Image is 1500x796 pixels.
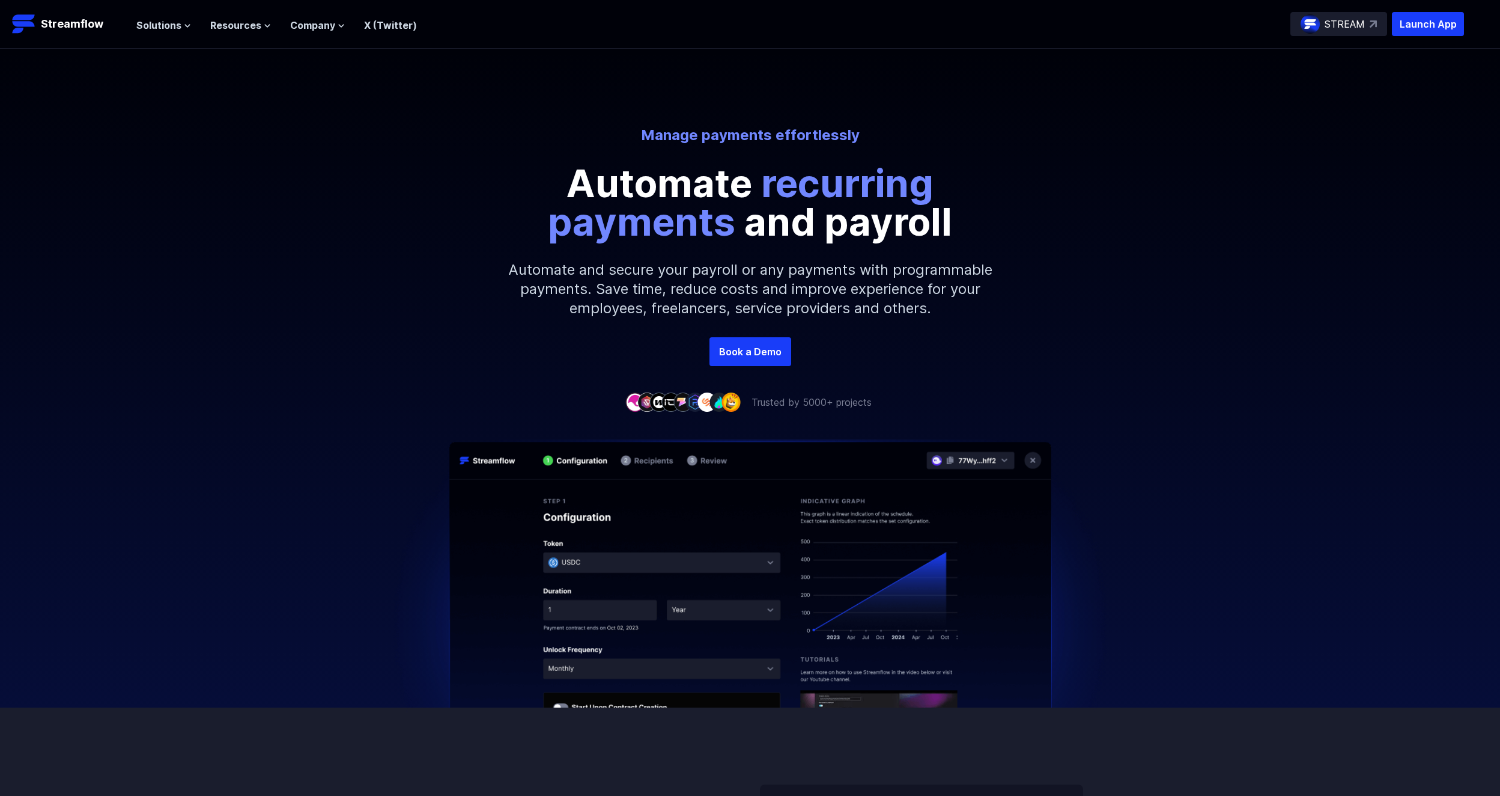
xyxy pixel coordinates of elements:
[709,393,729,411] img: company-8
[709,337,791,366] a: Book a Demo
[721,393,741,411] img: company-9
[673,393,693,411] img: company-5
[637,393,657,411] img: company-2
[1290,12,1387,36] a: STREAM
[290,18,335,32] span: Company
[1325,17,1365,31] p: STREAM
[136,18,191,32] button: Solutions
[290,18,345,32] button: Company
[1370,20,1377,28] img: top-right-arrow.svg
[12,12,124,36] a: Streamflow
[210,18,261,32] span: Resources
[492,241,1009,337] p: Automate and secure your payroll or any payments with programmable payments. Save time, reduce co...
[548,160,934,245] span: recurring payments
[685,393,705,411] img: company-6
[210,18,271,32] button: Resources
[480,164,1021,241] p: Automate and payroll
[752,395,872,409] p: Trusted by 5000+ projects
[625,393,645,411] img: company-1
[697,393,717,411] img: company-7
[649,393,669,411] img: company-3
[364,19,417,31] a: X (Twitter)
[1301,14,1320,34] img: streamflow-logo-circle.png
[1392,12,1464,36] button: Launch App
[41,16,103,32] p: Streamflow
[418,126,1083,145] p: Manage payments effortlessly
[12,12,36,36] img: Streamflow Logo
[136,18,181,32] span: Solutions
[661,393,681,411] img: company-4
[381,439,1119,738] img: Hero Image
